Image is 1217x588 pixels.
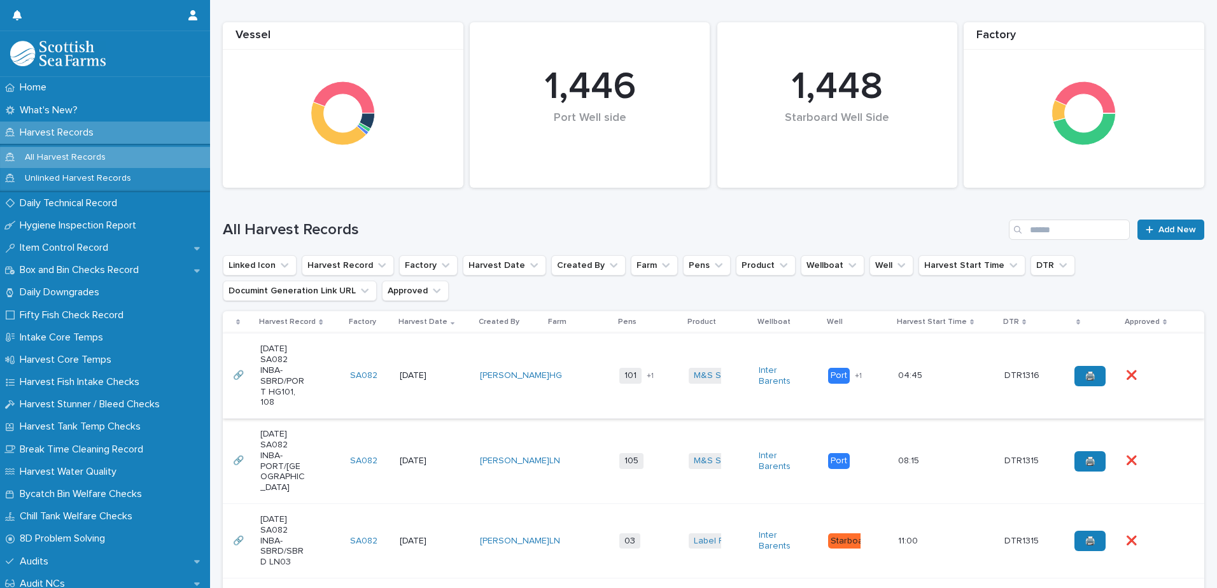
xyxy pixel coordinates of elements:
button: Well [869,255,913,276]
div: Starboard [828,533,874,549]
p: Harvest Core Temps [15,354,122,366]
p: Harvest Date [398,315,447,329]
p: 08:15 [898,453,922,466]
p: [DATE] SA082 INBA-PORT/[GEOGRAPHIC_DATA] [260,429,306,493]
div: Factory [964,29,1204,50]
p: [DATE] SA082 INBA-SBRD/PORT HG101, 108 [260,344,306,408]
a: [PERSON_NAME] [480,536,549,547]
p: Harvest Water Quality [15,466,127,478]
p: Unlinked Harvest Records [15,173,141,184]
p: Box and Bin Checks Record [15,264,149,276]
p: 8D Problem Solving [15,533,115,545]
a: [PERSON_NAME] [480,370,549,381]
a: SA082 [350,370,377,381]
p: Product [687,315,716,329]
p: ❌ [1126,453,1139,466]
p: Harvest Start Time [897,315,967,329]
p: Chill Tank Welfare Checks [15,510,143,522]
p: Audits [15,556,59,568]
p: Break Time Cleaning Record [15,444,153,456]
img: mMrefqRFQpe26GRNOUkG [10,41,106,66]
p: Harvest Tank Temp Checks [15,421,151,433]
tr: 🔗🔗 [DATE] SA082 INBA-PORT/[GEOGRAPHIC_DATA]SA082 [DATE][PERSON_NAME] LN 105M&S Select Inter Baren... [223,419,1204,504]
input: Search [1009,220,1130,240]
p: Approved [1125,315,1160,329]
button: Documint Generation Link URL [223,281,377,301]
div: Port [828,368,850,384]
p: Hygiene Inspection Report [15,220,146,232]
a: [PERSON_NAME] [480,456,549,466]
p: What's New? [15,104,88,116]
a: Inter Barents [759,451,804,472]
button: Factory [399,255,458,276]
button: Pens [683,255,731,276]
p: Created By [479,315,519,329]
span: 🖨️ [1085,457,1095,466]
p: 🔗 [233,368,246,381]
tr: 🔗🔗 [DATE] SA082 INBA-SBRD/PORT HG101, 108SA082 [DATE][PERSON_NAME] HG 101+1M&S Select Inter Baren... [223,333,1204,419]
button: Harvest Record [302,255,394,276]
a: SA082 [350,456,377,466]
span: 🖨️ [1085,372,1095,381]
p: DTR1315 [1004,453,1041,466]
p: [DATE] [400,370,445,381]
p: Harvest Record [259,315,316,329]
a: Inter Barents [759,365,804,387]
p: Fifty Fish Check Record [15,309,134,321]
a: LN [549,456,560,466]
span: + 1 [647,372,654,380]
p: Daily Technical Record [15,197,127,209]
p: Harvest Fish Intake Checks [15,376,150,388]
a: 🖨️ [1074,531,1106,551]
p: [DATE] [400,456,445,466]
p: Harvest Stunner / Bleed Checks [15,398,170,410]
span: 105 [619,453,644,469]
p: All Harvest Records [15,152,116,163]
button: DTR [1031,255,1075,276]
button: Harvest Date [463,255,546,276]
p: ❌ [1126,533,1139,547]
p: Item Control Record [15,242,118,254]
a: HG [549,370,562,381]
p: Intake Core Temps [15,332,113,344]
button: Created By [551,255,626,276]
span: 101 [619,368,642,384]
a: Inter Barents [759,530,804,552]
a: M&S Select [694,370,742,381]
p: DTR1316 [1004,368,1042,381]
p: 🔗 [233,533,246,547]
a: 🖨️ [1074,366,1106,386]
a: M&S Select [694,456,742,466]
p: Wellboat [757,315,791,329]
div: 1,446 [491,64,689,110]
div: Starboard Well Side [739,111,936,151]
p: 11:00 [898,533,920,547]
p: DTR [1003,315,1019,329]
p: Farm [548,315,566,329]
button: Product [736,255,796,276]
button: Harvest Start Time [918,255,1025,276]
a: 🖨️ [1074,451,1106,472]
span: + 1 [855,372,862,380]
p: 04:45 [898,368,925,381]
div: Port [828,453,850,469]
p: [DATE] SA082 INBA-SBRD/SBRD LN03 [260,514,306,568]
span: 🖨️ [1085,536,1095,545]
button: Farm [631,255,678,276]
a: LN [549,536,560,547]
a: Add New [1137,220,1204,240]
a: Label Rouge [694,536,746,547]
p: DTR1315 [1004,533,1041,547]
div: Vessel [223,29,463,50]
p: Home [15,81,57,94]
tr: 🔗🔗 [DATE] SA082 INBA-SBRD/SBRD LN03SA082 [DATE][PERSON_NAME] LN 03Label Rouge Inter Barents Starb... [223,503,1204,578]
p: Bycatch Bin Welfare Checks [15,488,152,500]
p: Factory [349,315,376,329]
p: Daily Downgrades [15,286,109,298]
p: ❌ [1126,368,1139,381]
a: SA082 [350,536,377,547]
button: Linked Icon [223,255,297,276]
div: Port Well side [491,111,689,151]
button: Wellboat [801,255,864,276]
